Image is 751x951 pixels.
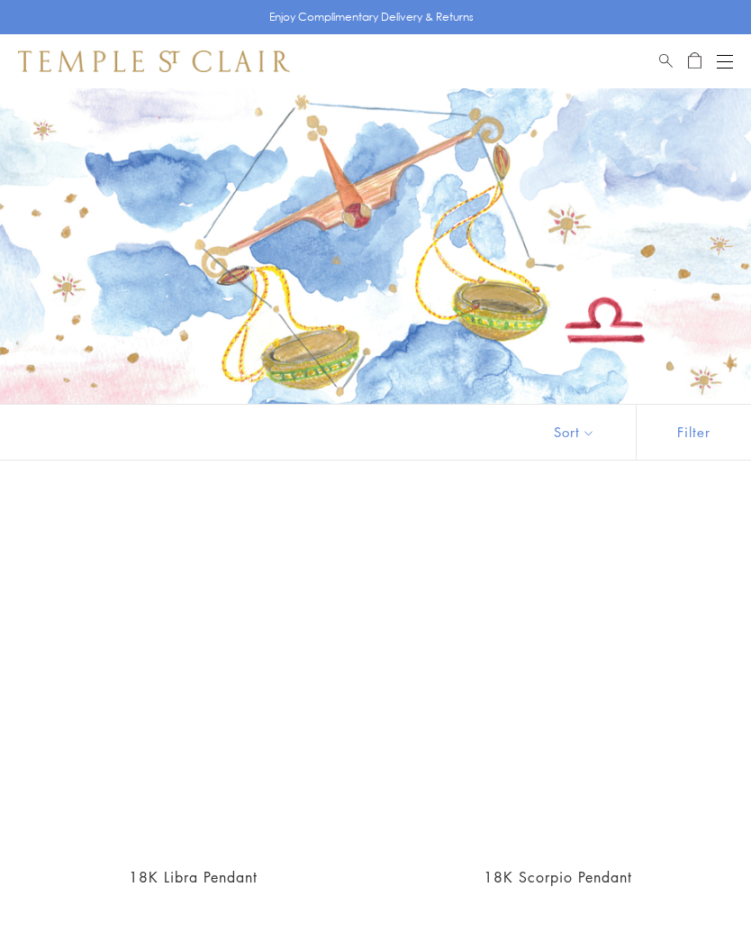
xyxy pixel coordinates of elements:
a: 18K Scorpio Pendant [484,867,632,887]
a: 18K Libra Pendant [129,867,258,887]
iframe: Gorgias live chat messenger [661,866,733,933]
a: 18K Libra Pendant [22,506,365,849]
img: Temple St. Clair [18,50,290,72]
p: Enjoy Complimentary Delivery & Returns [269,8,474,26]
a: Open Shopping Bag [688,50,701,72]
button: Open navigation [717,50,733,72]
a: 18K Scorpio Pendant [386,506,729,849]
button: Show sort by [513,405,636,460]
button: Show filters [636,405,751,460]
a: Search [659,50,673,72]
